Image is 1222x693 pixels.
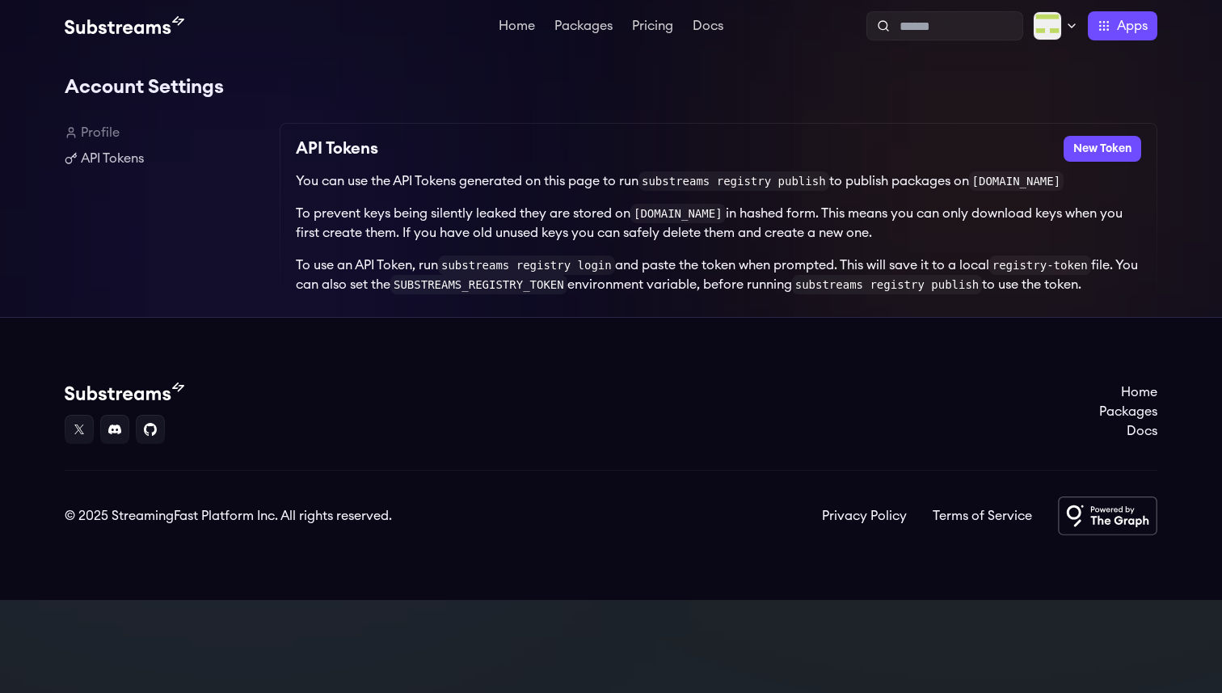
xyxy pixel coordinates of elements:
[1033,11,1062,40] img: Profile
[1117,16,1148,36] span: Apps
[65,123,267,142] a: Profile
[65,506,392,526] div: © 2025 StreamingFast Platform Inc. All rights reserved.
[989,256,1091,275] code: registry-token
[296,256,1141,294] p: To use an API Token, run and paste the token when prompted. This will save it to a local file. Yo...
[638,171,829,191] code: substreams registry publish
[1099,382,1157,402] a: Home
[551,19,616,36] a: Packages
[65,16,184,36] img: Substream's logo
[792,275,983,294] code: substreams registry publish
[65,149,267,168] a: API Tokens
[296,204,1141,243] p: To prevent keys being silently leaked they are stored on in hashed form. This means you can only ...
[629,19,676,36] a: Pricing
[438,256,615,275] code: substreams registry login
[933,506,1032,526] a: Terms of Service
[495,19,538,36] a: Home
[689,19,727,36] a: Docs
[822,506,907,526] a: Privacy Policy
[296,136,378,162] h2: API Tokens
[1058,497,1157,535] img: Powered by The Graph
[969,171,1064,191] code: [DOMAIN_NAME]
[1099,421,1157,441] a: Docs
[65,71,1157,104] h1: Account Settings
[390,275,567,294] code: SUBSTREAMS_REGISTRY_TOKEN
[1099,402,1157,421] a: Packages
[630,204,726,223] code: [DOMAIN_NAME]
[296,171,1141,191] p: You can use the API Tokens generated on this page to run to publish packages on
[65,382,184,402] img: Substream's logo
[1064,136,1141,162] button: New Token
